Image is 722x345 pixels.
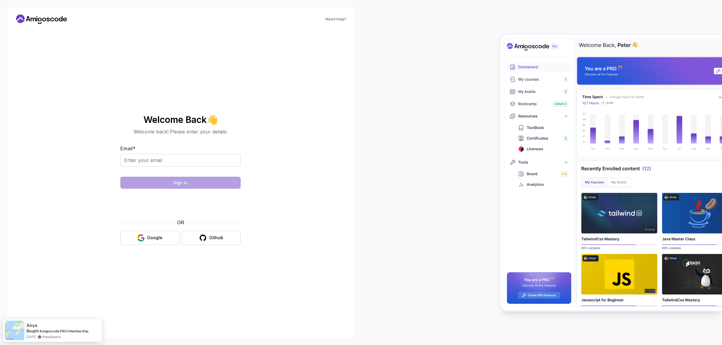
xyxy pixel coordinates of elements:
span: [DATE] [26,334,36,339]
span: Bought [26,328,39,333]
button: Sign in [120,177,241,189]
a: Home link [14,14,69,24]
div: Google [147,235,162,241]
span: Anya [26,323,37,328]
a: ProveSource [42,334,61,339]
iframe: Widget containing checkbox for hCaptcha security challenge [135,192,226,215]
img: provesource social proof notification image [5,321,24,340]
p: OR [177,219,184,226]
a: Amigoscode PRO Membership [39,329,88,333]
img: Amigoscode Dashboard [500,35,722,310]
button: Google [120,231,179,245]
button: Github [182,231,241,245]
h2: Welcome Back [120,115,241,124]
div: Sign in [173,180,188,186]
span: 👋 [206,114,218,125]
a: Need Help? [326,17,347,22]
input: Enter your email [120,154,241,166]
p: Welcome back! Please enter your details. [120,128,241,135]
div: Github [209,235,223,241]
label: Email * [120,145,135,151]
